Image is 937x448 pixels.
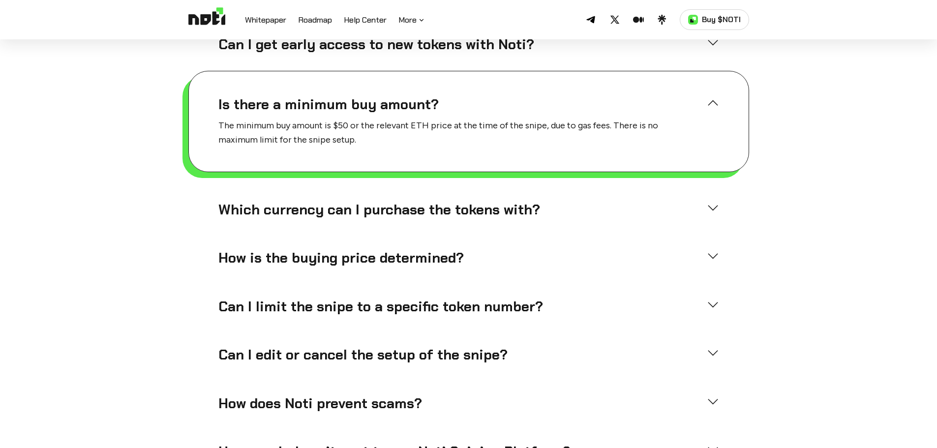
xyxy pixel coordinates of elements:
[680,9,749,30] a: Buy $NOTI
[298,14,332,27] a: Roadmap
[188,7,225,32] img: Logo
[218,36,699,54] h4: Can I get early access to new tokens with Noti?
[218,201,699,219] h4: Which currency can I purchase the tokens with?
[398,14,425,26] button: More
[218,298,699,316] h4: Can I limit the snipe to a specific token number?
[218,119,695,147] p: The minimum buy amount is $50 or the relevant ETH price at the time of the snipe, due to gas fees...
[245,14,286,27] a: Whitepaper
[218,96,699,114] h4: Is there a minimum buy amount?
[218,249,699,267] h4: How is the buying price determined?
[218,346,699,364] h4: Can I edit or cancel the setup of the snipe?
[344,14,387,27] a: Help Center
[218,395,699,413] h4: How does Noti prevent scams?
